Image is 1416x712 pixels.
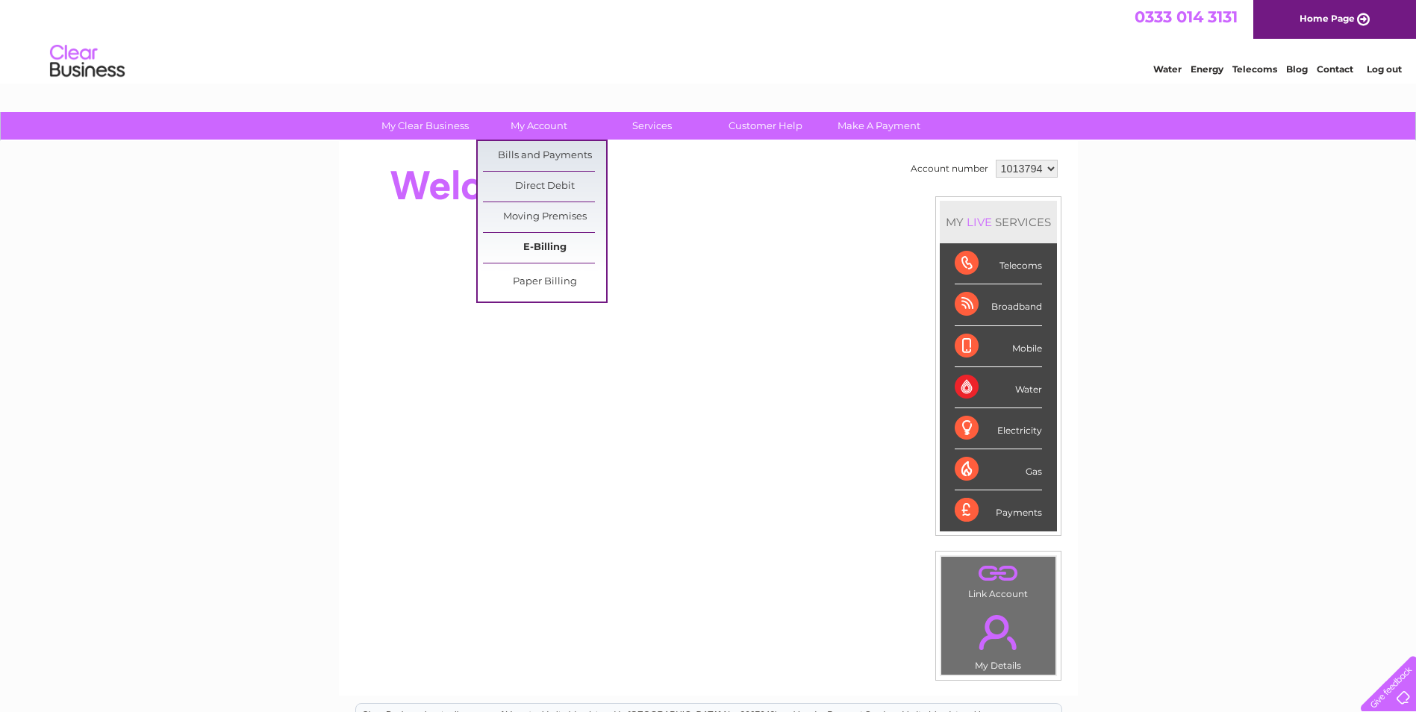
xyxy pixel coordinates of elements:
[1191,63,1223,75] a: Energy
[955,408,1042,449] div: Electricity
[483,233,606,263] a: E-Billing
[941,556,1056,603] td: Link Account
[1153,63,1182,75] a: Water
[483,202,606,232] a: Moving Premises
[955,367,1042,408] div: Water
[1232,63,1277,75] a: Telecoms
[1135,7,1238,26] a: 0333 014 3131
[1367,63,1402,75] a: Log out
[477,112,600,140] a: My Account
[907,156,992,181] td: Account number
[364,112,487,140] a: My Clear Business
[955,326,1042,367] div: Mobile
[49,39,125,84] img: logo.png
[356,8,1061,72] div: Clear Business is a trading name of Verastar Limited (registered in [GEOGRAPHIC_DATA] No. 3667643...
[955,284,1042,325] div: Broadband
[1286,63,1308,75] a: Blog
[483,267,606,297] a: Paper Billing
[945,606,1052,658] a: .
[590,112,714,140] a: Services
[817,112,941,140] a: Make A Payment
[483,172,606,202] a: Direct Debit
[964,215,995,229] div: LIVE
[704,112,827,140] a: Customer Help
[955,449,1042,490] div: Gas
[941,602,1056,675] td: My Details
[955,243,1042,284] div: Telecoms
[955,490,1042,531] div: Payments
[945,560,1052,587] a: .
[1317,63,1353,75] a: Contact
[483,141,606,171] a: Bills and Payments
[940,201,1057,243] div: MY SERVICES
